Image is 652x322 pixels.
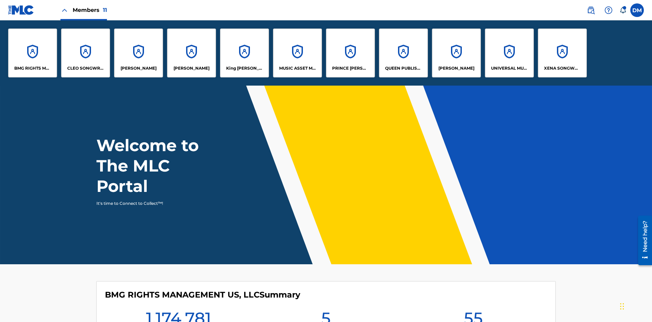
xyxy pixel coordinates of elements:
a: Public Search [584,3,598,17]
img: search [587,6,595,14]
span: 11 [103,7,107,13]
p: UNIVERSAL MUSIC PUB GROUP [491,65,528,71]
iframe: Resource Center [633,213,652,269]
p: QUEEN PUBLISHA [385,65,422,71]
a: AccountsMUSIC ASSET MANAGEMENT (MAM) [273,29,322,77]
a: AccountsQUEEN PUBLISHA [379,29,428,77]
a: AccountsUNIVERSAL MUSIC PUB GROUP [485,29,534,77]
img: help [604,6,613,14]
a: AccountsCLEO SONGWRITER [61,29,110,77]
div: User Menu [630,3,644,17]
div: Help [602,3,615,17]
a: Accounts[PERSON_NAME] [114,29,163,77]
h1: Welcome to The MLC Portal [96,135,223,196]
p: RONALD MCTESTERSON [438,65,474,71]
a: Accounts[PERSON_NAME] [432,29,481,77]
iframe: Chat Widget [618,289,652,322]
div: Notifications [619,7,626,14]
p: PRINCE MCTESTERSON [332,65,369,71]
p: MUSIC ASSET MANAGEMENT (MAM) [279,65,316,71]
p: EYAMA MCSINGER [174,65,210,71]
p: ELVIS COSTELLO [121,65,157,71]
p: BMG RIGHTS MANAGEMENT US, LLC [14,65,51,71]
a: AccountsKing [PERSON_NAME] [220,29,269,77]
p: CLEO SONGWRITER [67,65,104,71]
a: AccountsXENA SONGWRITER [538,29,587,77]
div: Drag [620,296,624,317]
a: Accounts[PERSON_NAME] [167,29,216,77]
img: MLC Logo [8,5,34,15]
a: AccountsPRINCE [PERSON_NAME] [326,29,375,77]
p: XENA SONGWRITER [544,65,581,71]
a: AccountsBMG RIGHTS MANAGEMENT US, LLC [8,29,57,77]
p: King McTesterson [226,65,263,71]
img: Close [60,6,69,14]
p: It's time to Connect to Collect™! [96,200,214,207]
span: Members [73,6,107,14]
h4: BMG RIGHTS MANAGEMENT US, LLC [105,290,300,300]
